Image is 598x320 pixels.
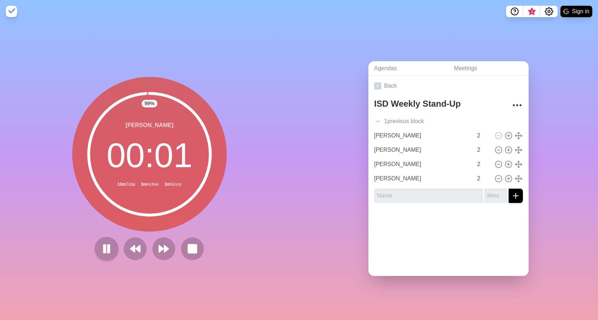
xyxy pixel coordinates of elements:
a: Meetings [448,61,529,76]
input: Mins [474,129,491,143]
a: Agendas [368,61,448,76]
div: 1 previous block [368,114,529,129]
input: Name [371,171,473,186]
input: Mins [474,143,491,157]
button: Help [506,6,523,17]
input: Name [371,157,473,171]
button: What’s new [523,6,540,17]
input: Mins [484,189,507,203]
button: Sign in [560,6,592,17]
input: Mins [474,157,491,171]
img: google logo [563,9,569,14]
input: Name [374,189,483,203]
input: Name [371,129,473,143]
span: 3 [529,9,535,15]
button: Settings [540,6,558,17]
input: Mins [474,171,491,186]
input: Name [371,143,473,157]
img: timeblocks logo [6,6,17,17]
a: Back [368,76,529,96]
button: More [510,98,524,112]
